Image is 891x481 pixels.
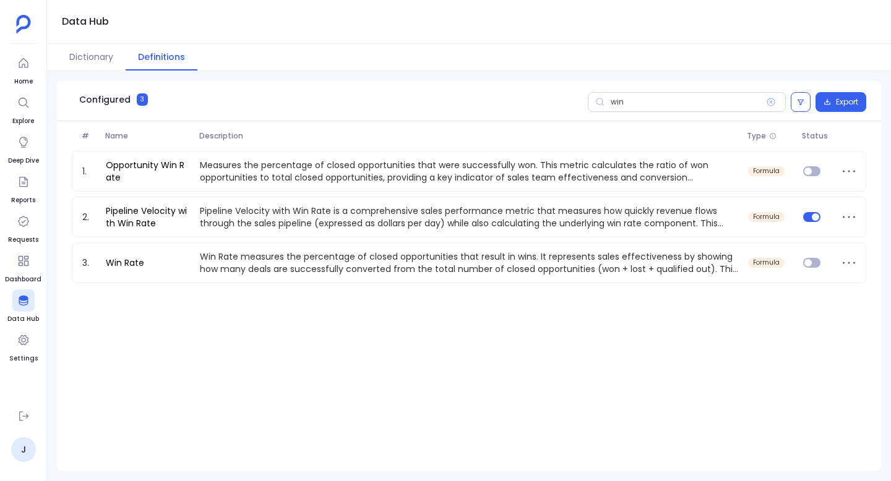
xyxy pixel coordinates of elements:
[753,259,780,266] span: formula
[8,156,39,166] span: Deep Dive
[9,354,38,364] span: Settings
[816,92,866,112] button: Export
[797,131,836,141] span: Status
[100,131,194,141] span: Name
[7,314,39,324] span: Data Hub
[137,93,148,106] span: 3
[9,329,38,364] a: Settings
[753,168,780,175] span: formula
[12,116,35,126] span: Explore
[195,250,743,275] p: Win Rate measures the percentage of closed opportunities that result in wins. It represents sales...
[101,205,195,229] a: Pipeline Velocity with Win Rate
[8,210,38,245] a: Requests
[77,131,100,141] span: #
[194,131,742,141] span: Description
[62,13,109,30] h1: Data Hub
[195,159,743,184] p: Measures the percentage of closed opportunities that were successfully won. This metric calculate...
[16,15,31,33] img: petavue logo
[7,289,39,324] a: Data Hub
[588,92,786,112] input: Search definitions
[836,97,858,107] span: Export
[126,44,197,70] button: Definitions
[11,171,35,205] a: Reports
[101,159,195,184] a: Opportunity Win Rate
[12,77,35,87] span: Home
[101,257,149,269] a: Win Rate
[11,195,35,205] span: Reports
[747,131,766,141] span: Type
[12,92,35,126] a: Explore
[12,52,35,87] a: Home
[77,165,101,177] span: 1.
[753,213,780,221] span: formula
[5,275,41,284] span: Dashboard
[5,250,41,284] a: Dashboard
[8,131,39,166] a: Deep Dive
[77,211,101,223] span: 2.
[77,257,101,269] span: 3.
[57,44,126,70] button: Dictionary
[11,437,36,462] a: J
[79,93,131,106] span: Configured
[8,235,38,245] span: Requests
[195,205,743,229] p: Pipeline Velocity with Win Rate is a comprehensive sales performance metric that measures how qui...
